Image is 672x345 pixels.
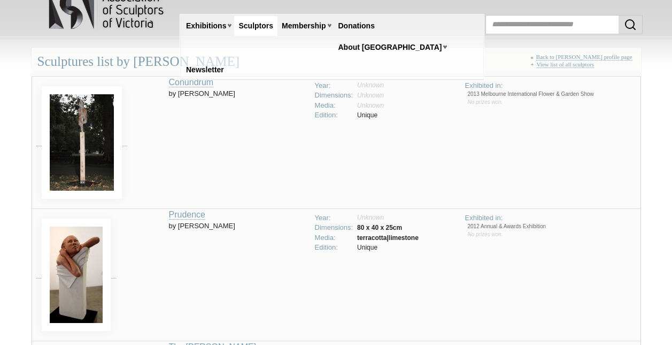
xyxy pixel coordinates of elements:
span: Unknown [357,102,384,109]
img: Rodney Barnett [42,219,111,331]
td: by [PERSON_NAME] [169,76,308,208]
span: Exhibited in: [465,214,503,222]
span: No prizes won. [468,231,503,237]
td: Media: [313,101,356,111]
span: Unknown [357,92,384,99]
a: Conundrum [169,78,214,87]
a: Membership [277,16,330,36]
td: Year: [313,213,356,223]
span: Unknown [357,81,384,89]
td: Edition: [313,110,356,121]
div: « + [530,54,635,72]
a: Exhibitions [182,16,230,36]
td: Year: [313,81,356,91]
td: Edition: [313,243,356,253]
span: Exhibited in: [465,81,503,89]
td: Media: [313,233,356,243]
td: Dimensions: [313,91,356,101]
a: View list of all sculptors [537,61,594,68]
li: 2013 Melbourne International Flower & Garden Show [468,91,636,98]
a: Newsletter [182,60,228,80]
td: Dimensions: [313,223,356,233]
strong: 80 x 40 x 25cm [357,224,402,231]
span: Unknown [357,214,384,221]
td: by [PERSON_NAME] [169,208,308,341]
a: Back to [PERSON_NAME] profile page [536,54,632,61]
div: Sculptures list by [PERSON_NAME] [32,48,641,76]
a: Prudence [169,210,206,220]
strong: terracotta|limestone [357,234,419,242]
li: 2012 Annual & Awards Exhibition [468,223,636,230]
a: About [GEOGRAPHIC_DATA] [334,37,446,57]
td: Unique [355,243,421,253]
img: Rodney Barnett [42,86,122,199]
img: Search [624,18,637,31]
a: Donations [334,16,379,36]
span: No prizes won. [468,99,503,105]
a: Sculptors [234,16,277,36]
td: Unique [355,110,386,121]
